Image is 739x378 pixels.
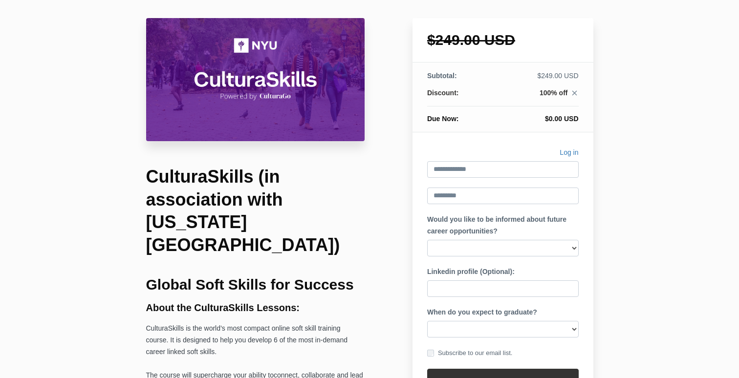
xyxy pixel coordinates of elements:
[427,106,493,124] th: Due Now:
[568,89,579,100] a: close
[427,307,537,318] label: When do you expect to graduate?
[560,147,578,161] a: Log in
[146,324,348,356] span: CulturaSkills is the world’s most compact online soft skill training course. It is designed to he...
[146,302,365,313] h3: About the CulturaSkills Lessons:
[427,214,579,237] label: Would you like to be informed about future career opportunities?
[493,71,578,88] td: $249.00 USD
[146,18,365,141] img: 31710be-8b5f-527-66b4-0ce37cce11c4_CulturaSkills_NYU_Course_Header_Image.png
[427,348,512,358] label: Subscribe to our email list.
[427,350,434,357] input: Subscribe to our email list.
[146,276,354,293] b: Global Soft Skills for Success
[427,88,493,106] th: Discount:
[545,115,578,123] span: $0.00 USD
[427,72,457,80] span: Subtotal:
[427,266,515,278] label: Linkedin profile (Optional):
[540,89,568,97] span: 100% off
[146,166,365,257] h1: CulturaSkills (in association with [US_STATE][GEOGRAPHIC_DATA])
[427,33,579,47] h1: $249.00 USD
[570,89,579,97] i: close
